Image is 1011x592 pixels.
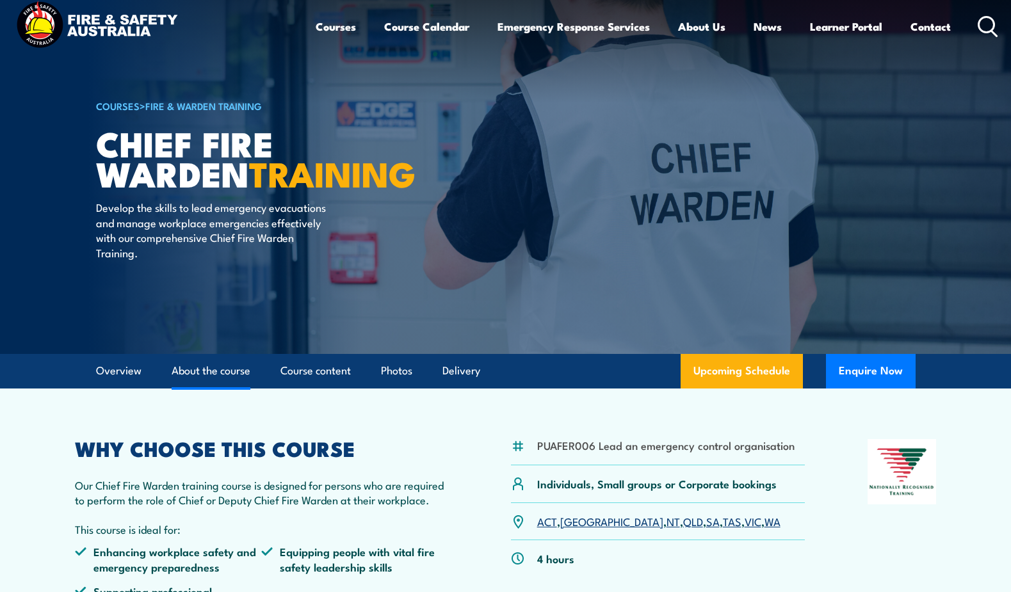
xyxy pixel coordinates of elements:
h2: WHY CHOOSE THIS COURSE [75,439,449,457]
a: Emergency Response Services [497,10,650,44]
a: Course Calendar [384,10,469,44]
a: Learner Portal [810,10,882,44]
a: Course content [280,354,351,388]
a: WA [764,513,780,529]
a: Fire & Warden Training [145,99,262,113]
button: Enquire Now [826,354,916,388]
a: TAS [723,513,741,529]
h1: Chief Fire Warden [96,128,412,188]
a: Upcoming Schedule [681,354,803,388]
li: Equipping people with vital fire safety leadership skills [261,544,448,574]
p: Our Chief Fire Warden training course is designed for persons who are required to perform the rol... [75,477,449,508]
a: About the course [172,354,250,388]
a: Courses [316,10,356,44]
li: Enhancing workplace safety and emergency preparedness [75,544,262,574]
a: News [754,10,782,44]
a: Delivery [442,354,480,388]
a: Contact [910,10,951,44]
a: About Us [678,10,725,44]
p: , , , , , , , [537,514,780,529]
a: [GEOGRAPHIC_DATA] [560,513,663,529]
a: COURSES [96,99,140,113]
p: Individuals, Small groups or Corporate bookings [537,476,777,491]
a: NT [667,513,680,529]
a: QLD [683,513,703,529]
p: Develop the skills to lead emergency evacuations and manage workplace emergencies effectively wit... [96,200,330,260]
h6: > [96,98,412,113]
strong: TRAINING [249,146,416,199]
p: 4 hours [537,551,574,566]
li: PUAFER006 Lead an emergency control organisation [537,438,795,452]
a: VIC [745,513,761,529]
a: SA [706,513,720,529]
p: This course is ideal for: [75,522,449,536]
a: ACT [537,513,557,529]
img: Nationally Recognised Training logo. [868,439,937,504]
a: Overview [96,354,142,388]
a: Photos [381,354,412,388]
